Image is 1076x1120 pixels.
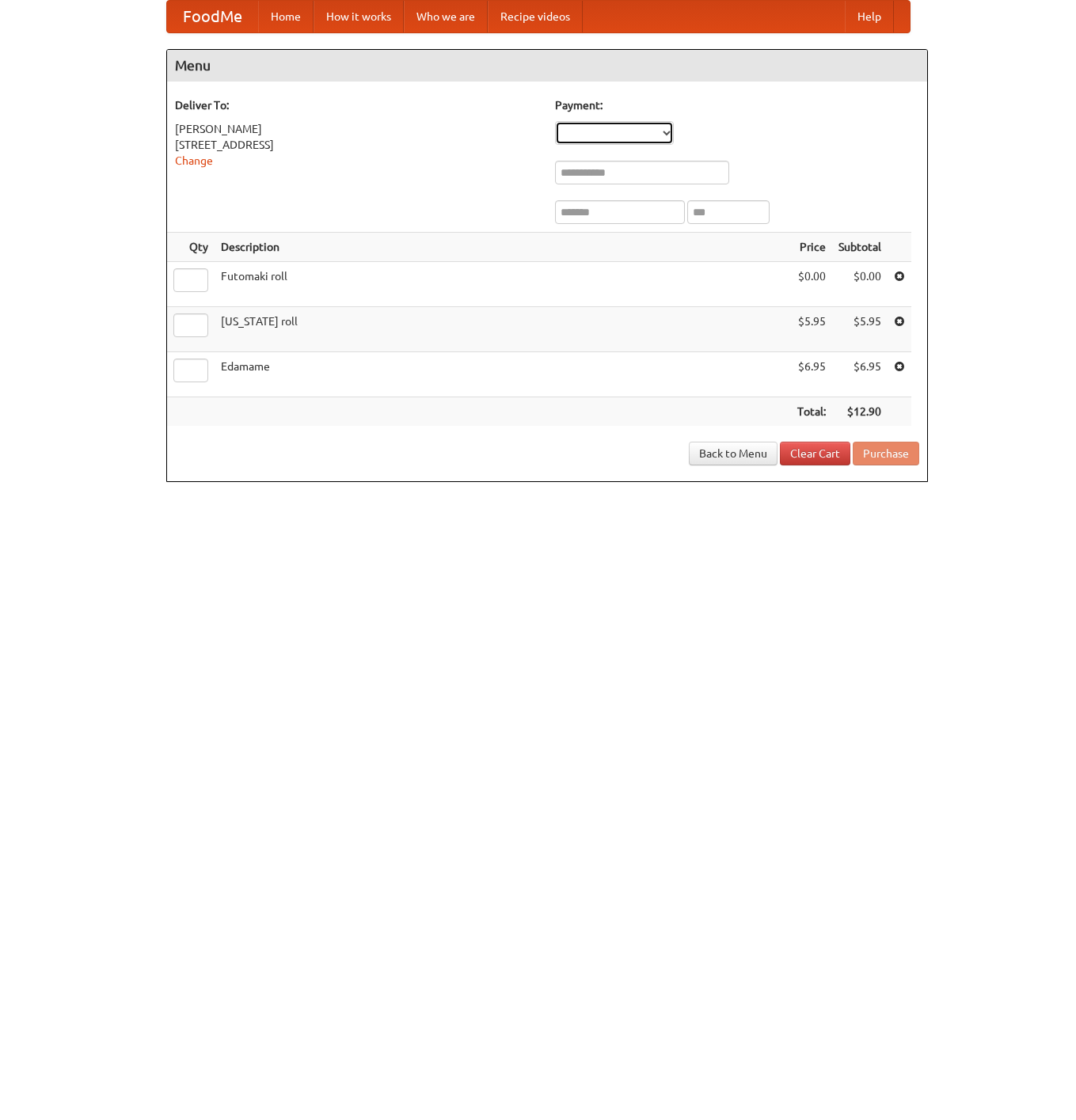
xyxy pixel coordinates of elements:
th: Description [215,233,791,262]
td: $0.00 [791,262,832,307]
td: [US_STATE] roll [215,307,791,352]
td: Edamame [215,352,791,397]
h5: Deliver To: [175,97,539,113]
th: Qty [167,233,215,262]
div: [STREET_ADDRESS] [175,137,539,153]
h4: Menu [167,50,927,82]
a: Back to Menu [689,442,778,465]
a: Help [845,1,894,32]
th: Total: [791,397,832,427]
td: $5.95 [832,307,888,352]
a: FoodMe [167,1,258,32]
td: $0.00 [832,262,888,307]
td: $5.95 [791,307,832,352]
th: Price [791,233,832,262]
a: Who we are [404,1,488,32]
a: Recipe videos [488,1,583,32]
h5: Payment: [555,97,919,113]
a: How it works [314,1,404,32]
td: $6.95 [832,352,888,397]
a: Clear Cart [780,442,850,465]
button: Purchase [853,442,919,465]
td: Futomaki roll [215,262,791,307]
th: $12.90 [832,397,888,427]
a: Change [175,154,213,167]
td: $6.95 [791,352,832,397]
th: Subtotal [832,233,888,262]
div: [PERSON_NAME] [175,121,539,137]
a: Home [258,1,314,32]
